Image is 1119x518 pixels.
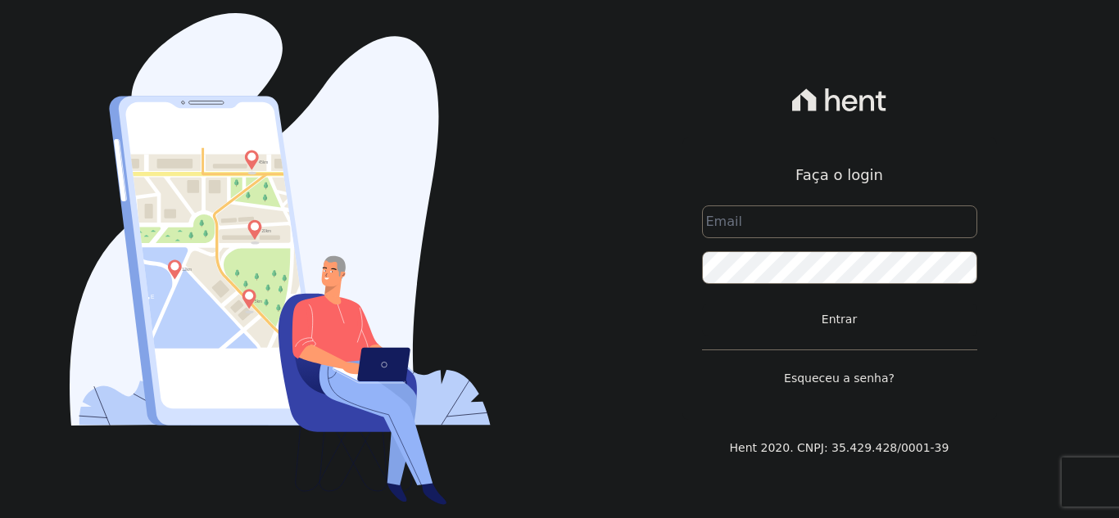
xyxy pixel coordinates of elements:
h1: Faça o login [702,164,977,186]
p: Hent 2020. CNPJ: 35.429.428/0001-39 [730,439,949,457]
input: Entrar [702,304,977,336]
input: Email [702,205,977,238]
a: Esqueceu a senha? [702,349,977,387]
img: Login [70,13,491,505]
